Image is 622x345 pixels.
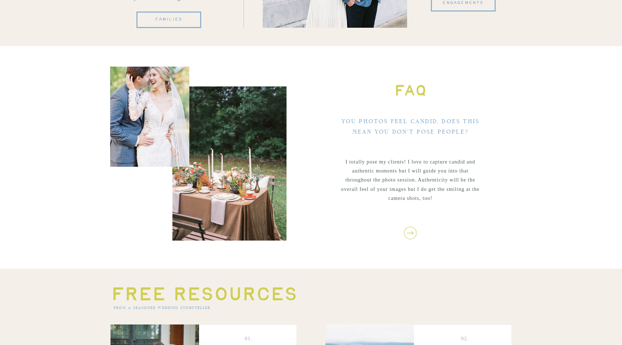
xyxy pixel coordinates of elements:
[155,16,183,23] span: families
[339,117,482,139] p: You photos feel candid, does this mean you don't pose people?
[242,334,255,341] p: 01.
[111,280,358,305] h2: Free Resources
[136,12,201,28] a: families
[454,108,487,117] h2: bridals
[459,334,471,341] p: 02.
[340,157,481,206] p: I totally pose my clients! I love to capture candid and authentic moments but I will guide you in...
[471,134,518,144] h2: engagements
[114,305,300,311] p: from a seasoned wedding storyteller
[324,79,497,101] h2: FAQ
